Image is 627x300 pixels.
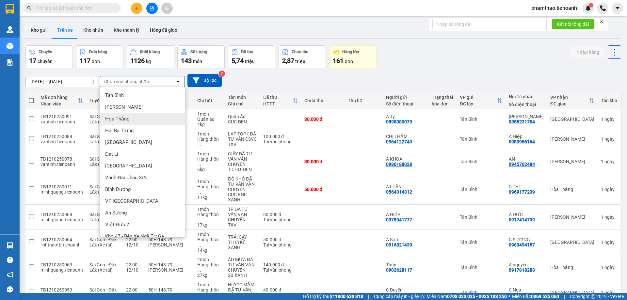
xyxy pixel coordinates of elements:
div: Mã đơn hàng [40,95,78,100]
img: solution-icon [7,59,13,66]
div: TH CHỮ XANH [228,240,257,250]
div: Hàng thông thường [197,262,221,273]
button: aim [161,3,173,14]
div: Chi tiết [197,98,221,103]
div: Thùy [386,262,425,267]
button: plus [131,3,142,14]
span: ngày [604,187,615,192]
div: 14 kg [197,247,221,253]
span: copyright [591,294,595,299]
div: VP gửi [460,95,497,100]
div: 0949977739 [509,292,535,298]
div: Tồn kho [601,98,617,103]
span: Tân Bình [105,92,124,99]
div: 0978432063 [386,292,412,298]
div: C SƯƠNG [509,237,544,242]
div: A Hiệp [509,134,544,139]
div: 22:00 [126,262,142,267]
div: minhquang.tienoanh [40,292,83,298]
div: Người gửi [386,95,425,100]
div: A HỢP [386,212,425,217]
span: Đạt Lí [105,151,118,157]
div: [GEOGRAPHIC_DATA] [550,290,594,295]
div: C THU NGUYÊN ♥ [509,184,544,189]
div: Tân Bình [460,187,502,192]
div: 0989956164 [509,139,535,144]
div: Tân Bình [460,136,502,142]
span: ... [197,242,201,247]
ul: Menu [100,87,185,237]
div: 1 [601,290,617,295]
span: Sài Gòn - Đăk Lăk (Xe tải) [89,212,117,222]
div: A nguyên [509,262,544,267]
span: question-circle [7,257,13,263]
div: 1 món [197,151,221,156]
span: Vành Đai Châu Sơn [105,174,147,181]
button: Đã thu5,74 triệu [228,45,275,69]
button: Trên xe [52,22,78,38]
span: search [27,6,32,10]
div: CỤC ĐEN [228,119,257,124]
div: TXV [228,222,257,228]
div: 6 kg [197,167,221,172]
button: Kho thanh lý [108,22,145,38]
div: 1 [601,117,617,122]
div: Khối lượng [140,50,160,54]
div: [PERSON_NAME] [148,292,191,298]
img: warehouse-icon [7,26,13,33]
span: ngày [604,265,615,270]
span: plus [135,6,139,10]
div: Tên món [228,95,257,100]
span: 2,87 [282,57,294,65]
div: 30.000 đ [304,117,342,122]
div: 1 [601,265,617,270]
div: 2 món [197,257,221,262]
svg: open [175,79,181,84]
div: 40.000 đ [263,287,297,292]
span: ngày [604,159,615,164]
div: ĐC giao [550,101,589,106]
div: 0917414739 [509,217,535,222]
input: Select a date range. [26,76,97,87]
span: ... [197,292,201,298]
div: 2B XANH [228,273,257,278]
div: Tại văn phòng [263,242,297,247]
span: Cung cấp máy in - giấy in: [374,293,425,300]
span: caret-down [615,5,620,11]
div: Số điện thoại [509,102,544,107]
button: Chưa thu2,87 triệu [279,45,326,69]
div: 50.000 đ [304,187,342,192]
span: [GEOGRAPHIC_DATA] [105,139,152,146]
div: 0945702484 [509,162,535,167]
div: 0355231754 [509,119,535,124]
span: Hòa Thắng [105,116,129,122]
div: NƯỚC MẮM ĐÃ TƯ VẤN VẬN CHUYỂN [228,282,257,298]
span: aim [165,6,169,10]
div: TB1210250068 [40,212,83,217]
div: 1 [601,187,617,192]
div: 1 [601,136,617,142]
span: 143 [181,57,192,65]
div: 0969177239 [509,189,535,195]
span: 1 [590,3,592,8]
div: Chưa thu [304,98,342,103]
div: 12/10 [126,242,142,247]
div: A LUÂN [386,184,425,189]
div: 27 kg [197,273,221,278]
div: 1 [601,214,617,220]
div: Hàng thông thường [197,237,221,247]
div: Hàng thông thường [197,156,221,167]
span: An Sương [105,210,127,216]
div: TRÁI CÂY [228,234,257,240]
div: 12/10 [126,267,142,273]
sup: 1 [589,3,593,8]
span: 1126 [130,57,145,65]
div: Tân Bình [460,290,502,295]
button: Chuyến17chuyến [25,45,73,69]
div: TB1210250063 [40,262,83,267]
span: Kho 47 - Bến Xe Ngã Tư Ga [105,233,164,240]
button: Bộ lọc [187,74,222,87]
span: Việt Đức 2 [105,221,129,228]
div: 12/10 [126,292,142,298]
div: Tuyến [89,98,120,103]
